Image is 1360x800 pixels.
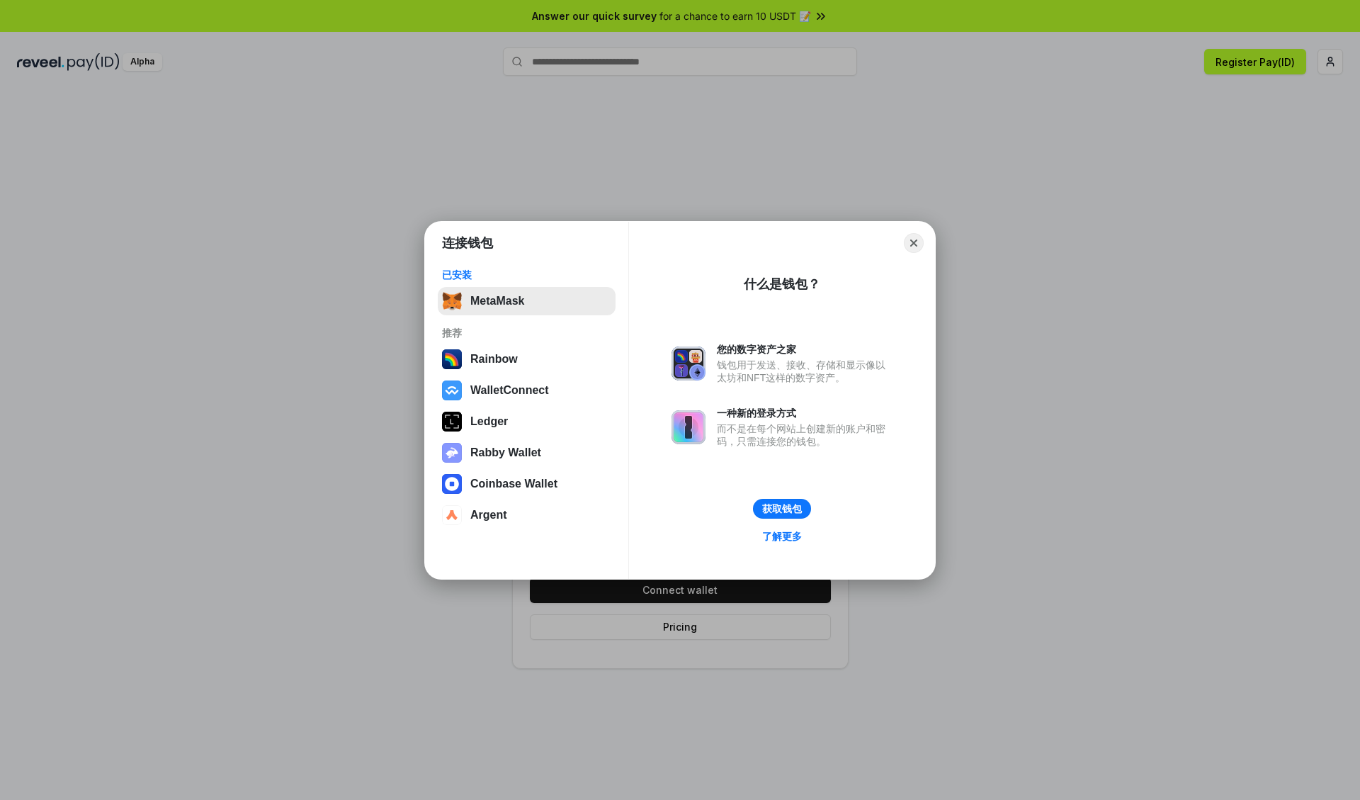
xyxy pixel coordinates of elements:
[442,474,462,494] img: svg+xml,%3Csvg%20width%3D%2228%22%20height%3D%2228%22%20viewBox%3D%220%200%2028%2028%22%20fill%3D...
[470,353,518,366] div: Rainbow
[470,384,549,397] div: WalletConnect
[438,376,616,405] button: WalletConnect
[671,410,705,444] img: svg+xml,%3Csvg%20xmlns%3D%22http%3A%2F%2Fwww.w3.org%2F2000%2Fsvg%22%20fill%3D%22none%22%20viewBox...
[438,407,616,436] button: Ledger
[442,235,493,252] h1: 连接钱包
[753,499,811,519] button: 获取钱包
[442,505,462,525] img: svg+xml,%3Csvg%20width%3D%2228%22%20height%3D%2228%22%20viewBox%3D%220%200%2028%2028%22%20fill%3D...
[438,439,616,467] button: Rabby Wallet
[438,501,616,529] button: Argent
[754,527,810,546] a: 了解更多
[442,443,462,463] img: svg+xml,%3Csvg%20xmlns%3D%22http%3A%2F%2Fwww.w3.org%2F2000%2Fsvg%22%20fill%3D%22none%22%20viewBox...
[744,276,820,293] div: 什么是钱包？
[442,412,462,432] img: svg+xml,%3Csvg%20xmlns%3D%22http%3A%2F%2Fwww.w3.org%2F2000%2Fsvg%22%20width%3D%2228%22%20height%3...
[438,287,616,315] button: MetaMask
[717,359,892,384] div: 钱包用于发送、接收、存储和显示像以太坊和NFT这样的数字资产。
[442,381,462,400] img: svg+xml,%3Csvg%20width%3D%2228%22%20height%3D%2228%22%20viewBox%3D%220%200%2028%2028%22%20fill%3D...
[442,327,611,339] div: 推荐
[717,407,892,419] div: 一种新的登录方式
[438,470,616,498] button: Coinbase Wallet
[904,233,924,253] button: Close
[470,295,524,308] div: MetaMask
[438,345,616,373] button: Rainbow
[470,415,508,428] div: Ledger
[762,530,802,543] div: 了解更多
[762,502,802,515] div: 获取钱包
[671,347,705,381] img: svg+xml,%3Csvg%20xmlns%3D%22http%3A%2F%2Fwww.w3.org%2F2000%2Fsvg%22%20fill%3D%22none%22%20viewBox...
[442,291,462,311] img: svg+xml,%3Csvg%20fill%3D%22none%22%20height%3D%2233%22%20viewBox%3D%220%200%2035%2033%22%20width%...
[470,478,557,490] div: Coinbase Wallet
[470,446,541,459] div: Rabby Wallet
[717,422,892,448] div: 而不是在每个网站上创建新的账户和密码，只需连接您的钱包。
[717,343,892,356] div: 您的数字资产之家
[442,349,462,369] img: svg+xml,%3Csvg%20width%3D%22120%22%20height%3D%22120%22%20viewBox%3D%220%200%20120%20120%22%20fil...
[442,269,611,281] div: 已安装
[470,509,507,522] div: Argent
